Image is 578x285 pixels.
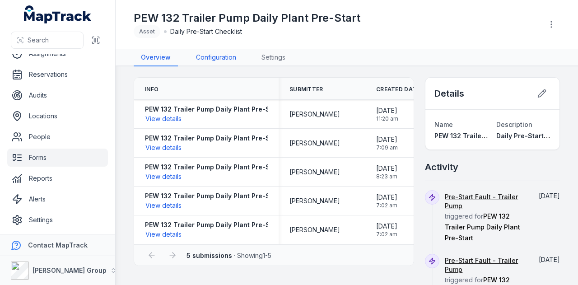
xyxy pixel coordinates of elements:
h1: PEW 132 Trailer Pump Daily Plant Pre-Start [134,11,360,25]
button: View details [145,172,182,182]
a: Settings [254,49,293,66]
a: Audits [7,86,108,104]
a: People [7,128,108,146]
span: [DATE] [376,222,397,231]
span: PEW 132 Trailer Pump Daily Plant Pre-Start [434,132,571,140]
strong: PEW 132 Trailer Pump Daily Plant Pre-Start [145,105,281,114]
strong: PEW 132 Trailer Pump Daily Plant Pre-Start [145,192,281,201]
span: Submitter [289,86,323,93]
span: Info [145,86,158,93]
span: [PERSON_NAME] [289,196,340,206]
time: 26/07/2025, 7:09:12 am [376,135,398,151]
span: · Showing 1 - 5 [186,252,271,259]
time: 25/07/2025, 8:23:27 am [376,164,397,180]
strong: PEW 132 Trailer Pump Daily Plant Pre-Start [145,220,281,229]
h2: Details [434,87,464,100]
a: Alerts [7,190,108,208]
span: [DATE] [539,256,560,263]
a: Reports [7,169,108,187]
button: View details [145,114,182,124]
a: Configuration [189,49,243,66]
time: 29/07/2025, 11:20:24 am [539,192,560,200]
span: [PERSON_NAME] [289,139,340,148]
time: 24/07/2025, 7:02:20 am [376,222,397,238]
div: Asset [134,25,160,38]
time: 29/07/2025, 11:20:24 am [376,106,398,122]
span: [DATE] [539,192,560,200]
span: 8:23 am [376,173,397,180]
span: Daily Pre-Start Checklist [496,132,576,140]
time: 26/07/2025, 7:09:12 am [539,256,560,263]
a: Pre-Start Fault - Trailer Pump [445,192,526,210]
span: [DATE] [376,106,398,115]
a: Pre-Start Fault - Trailer Pump [445,256,526,274]
strong: Contact MapTrack [28,241,88,249]
span: [DATE] [376,164,397,173]
span: [PERSON_NAME] [289,225,340,234]
a: Settings [7,211,108,229]
span: 11:20 am [376,115,398,122]
span: 7:09 am [376,144,398,151]
span: Created Date [376,86,420,93]
h2: Activity [425,161,458,173]
button: View details [145,143,182,153]
span: [PERSON_NAME] [289,168,340,177]
span: Name [434,121,453,128]
span: Daily Pre-Start Checklist [170,27,242,36]
span: triggered for [445,193,526,242]
span: [DATE] [376,193,397,202]
span: 7:02 am [376,202,397,209]
button: View details [145,229,182,239]
button: View details [145,201,182,210]
span: Description [496,121,532,128]
a: Overview [134,49,178,66]
time: 24/07/2025, 7:02:20 am [376,193,397,209]
a: Reservations [7,65,108,84]
a: Locations [7,107,108,125]
strong: [PERSON_NAME] Group [33,266,107,274]
span: Search [28,36,49,45]
strong: 5 submissions [186,252,232,259]
a: Forms [7,149,108,167]
strong: PEW 132 Trailer Pump Daily Plant Pre-Start [145,134,281,143]
span: [PERSON_NAME] [289,110,340,119]
a: MapTrack [24,5,92,23]
strong: PEW 132 Trailer Pump Daily Plant Pre-Start [145,163,281,172]
button: Search [11,32,84,49]
span: PEW 132 Trailer Pump Daily Plant Pre-Start [445,212,520,242]
span: 7:02 am [376,231,397,238]
span: [DATE] [376,135,398,144]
